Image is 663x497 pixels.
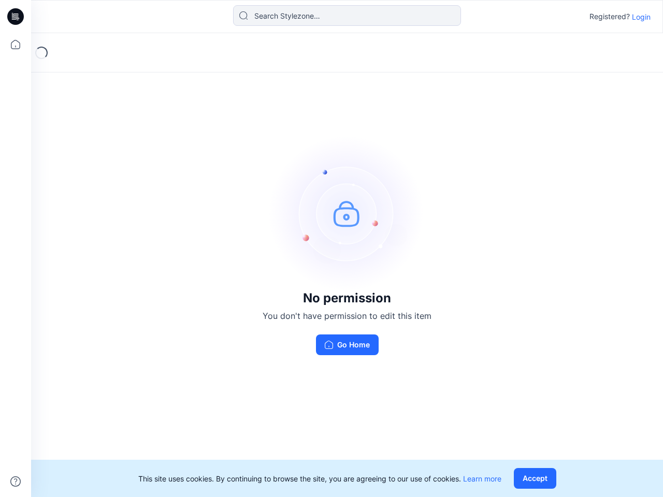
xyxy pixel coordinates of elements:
button: Go Home [316,334,379,355]
p: You don't have permission to edit this item [263,310,431,322]
input: Search Stylezone… [233,5,461,26]
h3: No permission [263,291,431,305]
img: no-perm.svg [269,136,425,291]
p: This site uses cookies. By continuing to browse the site, you are agreeing to our use of cookies. [138,473,501,484]
p: Login [632,11,651,22]
a: Learn more [463,474,501,483]
p: Registered? [589,10,630,23]
button: Accept [514,468,556,489]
